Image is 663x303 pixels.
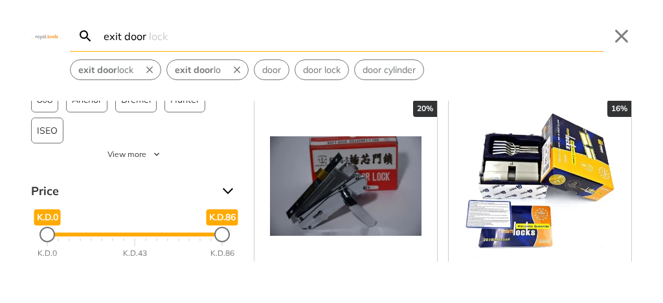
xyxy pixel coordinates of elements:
svg: Remove suggestion: exit door lock [144,64,155,76]
div: Maximum Price [214,227,230,242]
svg: Remove suggestion: exit door lo [231,64,243,76]
strong: exit door [175,64,214,76]
div: K.D.86 [210,247,234,259]
span: door cylinder [363,63,416,77]
input: Search… [101,21,603,51]
div: K.D.43 [123,247,147,259]
div: 16% [607,100,631,117]
button: Select suggestion: exit door lo [167,60,229,79]
button: Remove suggestion: exit door lock [141,60,161,79]
button: View more [31,149,238,160]
div: Suggestion: exit door lock [70,59,161,80]
button: ISEO [31,118,63,143]
span: Price [31,181,212,202]
span: View more [107,149,146,160]
div: Suggestion: exit door lo [166,59,249,80]
div: Suggestion: door lock [295,59,349,80]
button: Select suggestion: door cylinder [355,60,423,79]
div: Suggestion: door [254,59,289,80]
div: K.D.0 [38,247,57,259]
button: Select suggestion: door lock [295,60,348,79]
div: Minimum Price [39,227,55,242]
button: Close [611,26,632,47]
span: door [262,63,281,77]
button: Select suggestion: door [254,60,289,79]
span: lock [78,63,133,77]
button: Remove suggestion: exit door lo [229,60,248,79]
span: door lock [303,63,341,77]
svg: Search [78,28,93,44]
div: Suggestion: door cylinder [354,59,424,80]
span: ISEO [37,118,58,143]
div: 20% [413,100,437,117]
strong: exit door [78,64,117,76]
button: Select suggestion: exit door lock [71,60,141,79]
img: Close [31,33,62,39]
span: lo [175,63,221,77]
